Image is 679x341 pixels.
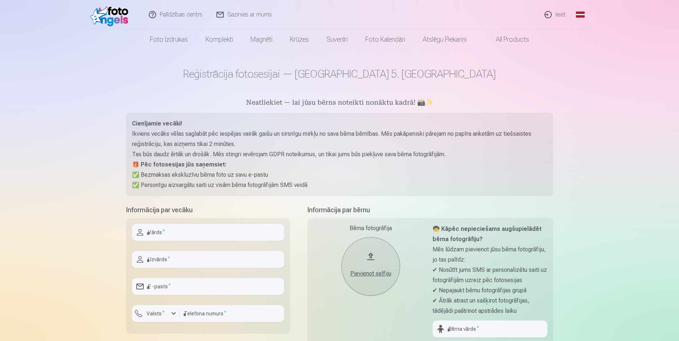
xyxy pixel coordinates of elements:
[126,205,290,215] h5: Informācija par vecāku
[141,29,197,50] a: Foto izdrukas
[90,3,132,26] img: /fa1
[433,265,547,285] p: ✔ Nosūtīt jums SMS ar personalizētu saiti uz fotogrāfijām uzreiz pēc fotosesijas
[308,205,553,215] h5: Informācija par bērnu
[132,180,547,190] p: ✅ Personīgu aizsargātu saiti uz visām bērna fotogrāfijām SMS veidā
[433,244,547,265] p: Mēs lūdzam pievienot jūsu bērna fotogrāfiju, jo tas palīdz:
[349,269,393,278] div: Pievienot selfiju
[414,29,475,50] a: Atslēgu piekariņi
[132,129,547,149] p: Ikviens vecāks vēlas saglabāt pēc iespējas vairāk gaišu un sirsnīgu mirkļu no sava bērna bērnības...
[132,305,180,322] button: Valsts*
[132,149,547,160] p: Tas būs daudz ērtāk un drošāk. Mēs stingri ievērojam GDPR noteikumus, un tikai jums būs piekļuve ...
[132,170,547,180] p: ✅ Bezmaksas ekskluzīvu bērna foto uz savu e-pastu
[342,237,400,296] button: Pievienot selfiju
[357,29,414,50] a: Foto kalendāri
[132,161,226,168] strong: 🎁 Pēc fotosesijas jūs saņemsiet:
[132,120,182,127] strong: Cienījamie vecāki!
[433,225,542,243] strong: 🧒 Kāpēc nepieciešams augšupielādēt bērna fotogrāfiju?
[197,29,242,50] a: Komplekti
[313,224,428,233] div: Bērna fotogrāfija
[242,29,281,50] a: Magnēti
[433,296,547,316] p: ✔ Ātrāk atrast un sašķirot fotogrāfijas, tādējādi paātrinot apstrādes laiku
[126,67,553,80] h1: Reģistrācija fotosesijai — [GEOGRAPHIC_DATA] 5. [GEOGRAPHIC_DATA]
[475,29,538,50] a: All products
[144,310,167,317] label: Valsts
[281,29,318,50] a: Krūzes
[318,29,357,50] a: Suvenīri
[126,98,553,108] h5: Neatliekiet — lai jūsu bērns noteikti nonāktu kadrā! 📸✨
[433,285,547,296] p: ✔ Nepajaukt bērnu fotogrāfijas grupā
